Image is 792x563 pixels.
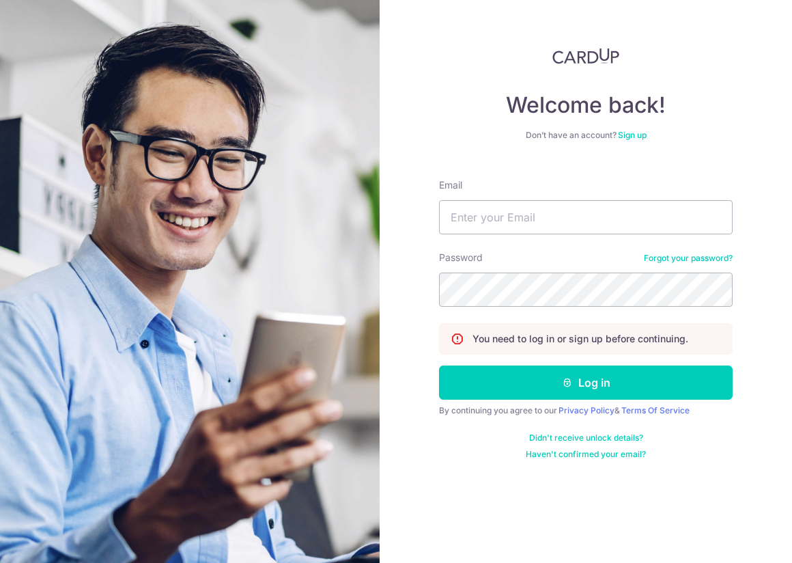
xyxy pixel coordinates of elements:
img: CardUp Logo [552,48,619,64]
a: Haven't confirmed your email? [526,449,646,460]
button: Log in [439,366,733,400]
a: Terms Of Service [621,405,690,415]
a: Privacy Policy [558,405,614,415]
a: Didn't receive unlock details? [529,432,643,443]
p: You need to log in or sign up before continuing. [472,332,688,346]
label: Email [439,178,462,192]
div: Don’t have an account? [439,130,733,141]
a: Sign up [618,130,647,140]
input: Enter your Email [439,200,733,234]
div: By continuing you agree to our & [439,405,733,416]
a: Forgot your password? [644,253,733,264]
label: Password [439,251,483,264]
h4: Welcome back! [439,92,733,119]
